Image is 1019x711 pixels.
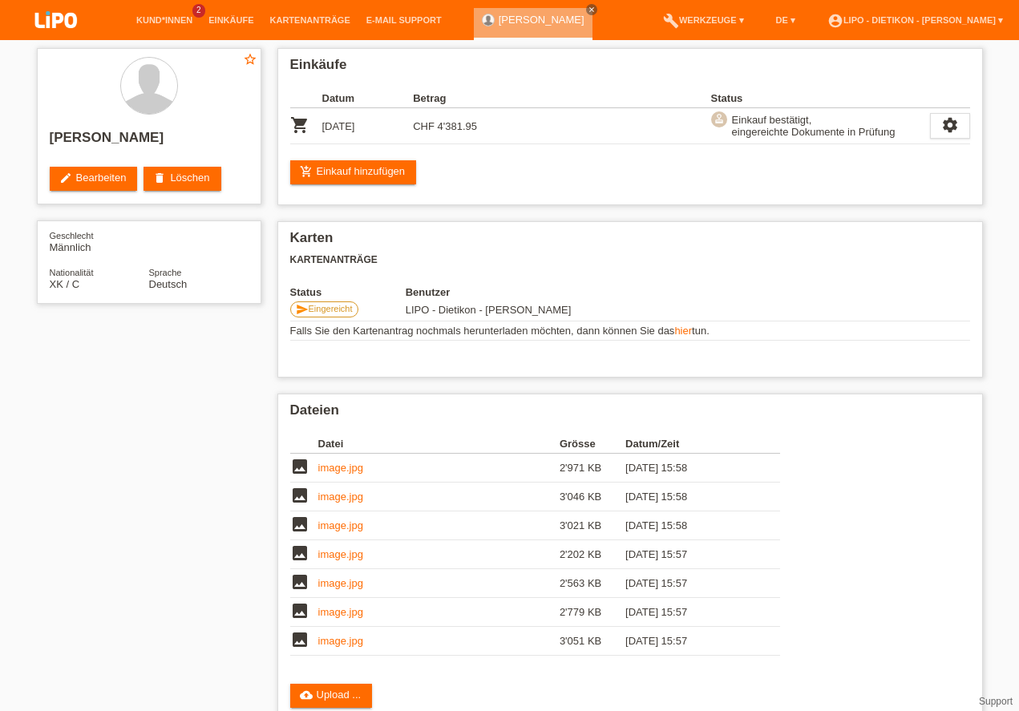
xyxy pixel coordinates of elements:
div: Männlich [50,229,149,253]
h2: Karten [290,230,970,254]
i: build [663,13,679,29]
a: Support [979,696,1013,707]
a: [PERSON_NAME] [499,14,584,26]
i: image [290,601,309,620]
a: DE ▾ [768,15,803,25]
h3: Kartenanträge [290,254,970,266]
div: Einkauf bestätigt, eingereichte Dokumente in Prüfung [727,111,896,140]
span: Kosovo / C / 28.01.2000 [50,278,80,290]
i: image [290,457,309,476]
a: image.jpg [318,606,363,618]
i: approval [714,113,725,124]
a: buildWerkzeuge ▾ [655,15,752,25]
span: 11.10.2025 [406,304,572,316]
a: Einkäufe [200,15,261,25]
td: 2'563 KB [560,569,625,598]
th: Datum [322,89,414,108]
a: image.jpg [318,519,363,531]
i: POSP00028613 [290,115,309,135]
i: account_circle [827,13,843,29]
a: hier [674,325,692,337]
td: 3'021 KB [560,511,625,540]
i: add_shopping_cart [300,165,313,178]
a: image.jpg [318,577,363,589]
a: Kund*innen [128,15,200,25]
i: image [290,572,309,592]
a: Kartenanträge [262,15,358,25]
td: [DATE] 15:58 [625,454,757,483]
th: Status [711,89,930,108]
td: Falls Sie den Kartenantrag nochmals herunterladen möchten, dann können Sie das tun. [290,321,970,341]
td: 2'971 KB [560,454,625,483]
td: [DATE] 15:57 [625,627,757,656]
i: image [290,630,309,649]
th: Grösse [560,434,625,454]
a: add_shopping_cartEinkauf hinzufügen [290,160,417,184]
i: close [588,6,596,14]
a: image.jpg [318,491,363,503]
span: Eingereicht [309,304,353,313]
a: E-Mail Support [358,15,450,25]
i: image [290,486,309,505]
td: [DATE] 15:58 [625,511,757,540]
a: image.jpg [318,635,363,647]
a: close [586,4,597,15]
i: settings [941,116,959,134]
td: [DATE] 15:57 [625,540,757,569]
i: image [290,515,309,534]
h2: Dateien [290,402,970,426]
th: Status [290,286,406,298]
i: send [296,303,309,316]
span: Geschlecht [50,231,94,240]
i: delete [153,172,166,184]
a: deleteLöschen [144,167,220,191]
td: [DATE] 15:57 [625,598,757,627]
td: 3'051 KB [560,627,625,656]
i: edit [59,172,72,184]
h2: [PERSON_NAME] [50,130,249,154]
td: CHF 4'381.95 [413,108,504,144]
span: 2 [192,4,205,18]
td: 3'046 KB [560,483,625,511]
a: editBearbeiten [50,167,138,191]
td: [DATE] 15:57 [625,569,757,598]
td: 2'202 KB [560,540,625,569]
i: image [290,543,309,563]
a: image.jpg [318,548,363,560]
td: [DATE] [322,108,414,144]
a: image.jpg [318,462,363,474]
a: cloud_uploadUpload ... [290,684,373,708]
span: Deutsch [149,278,188,290]
span: Sprache [149,268,182,277]
th: Benutzer [406,286,677,298]
th: Betrag [413,89,504,108]
i: cloud_upload [300,689,313,701]
th: Datei [318,434,560,454]
td: [DATE] 15:58 [625,483,757,511]
th: Datum/Zeit [625,434,757,454]
td: 2'779 KB [560,598,625,627]
a: LIPO pay [16,33,96,45]
a: account_circleLIPO - Dietikon - [PERSON_NAME] ▾ [819,15,1011,25]
span: Nationalität [50,268,94,277]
